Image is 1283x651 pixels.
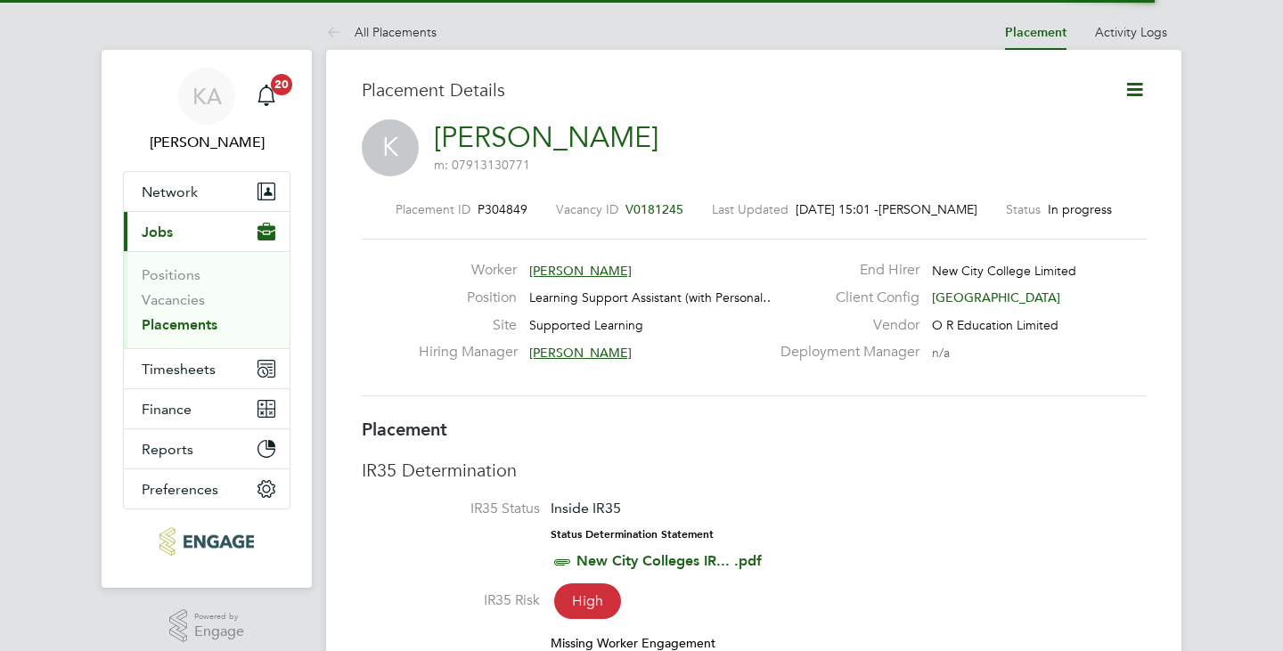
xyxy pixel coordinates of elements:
label: Placement ID [396,201,470,217]
span: Inside IR35 [551,500,621,517]
span: Learning Support Assistant (with Personal… [529,289,775,305]
a: New City Colleges IR... .pdf [576,552,762,569]
span: Engage [194,624,244,639]
label: Deployment Manager [770,343,919,362]
span: Timesheets [142,361,216,378]
label: Vacancy ID [556,201,618,217]
span: Supported Learning [529,317,643,333]
label: Last Updated [712,201,789,217]
label: Status [1006,201,1041,217]
span: Jobs [142,224,173,240]
a: Placement [1005,25,1066,40]
a: Activity Logs [1095,24,1167,40]
label: IR35 Risk [362,591,540,610]
label: Hiring Manager [419,343,517,362]
span: Kira Alani [123,132,290,153]
span: [PERSON_NAME] [529,263,632,279]
span: In progress [1048,201,1112,217]
span: New City College Limited [932,263,1076,279]
strong: Status Determination Statement [551,528,714,541]
div: Jobs [124,251,290,348]
span: [PERSON_NAME] [529,345,632,361]
span: Network [142,183,198,200]
button: Preferences [124,469,290,509]
span: [GEOGRAPHIC_DATA] [932,289,1060,305]
nav: Main navigation [102,50,312,588]
div: Missing Worker Engagement [551,635,1146,651]
span: K [362,119,419,176]
button: Reports [124,429,290,468]
span: High [554,583,621,619]
label: IR35 Status [362,500,540,518]
span: Preferences [142,481,218,498]
span: Reports [142,441,193,458]
span: [DATE] 15:01 - [796,201,878,217]
label: Worker [419,261,517,280]
span: O R Education Limited [932,317,1058,333]
a: 20 [249,68,284,125]
span: Powered by [194,609,244,624]
a: KA[PERSON_NAME] [123,68,290,153]
label: Position [419,289,517,307]
label: Client Config [770,289,919,307]
a: All Placements [326,24,437,40]
b: Placement [362,419,447,440]
a: Vacancies [142,291,205,308]
label: Vendor [770,316,919,335]
h3: Placement Details [362,78,1097,102]
a: Powered byEngage [169,609,245,643]
h3: IR35 Determination [362,459,1146,482]
span: m: 07913130771 [434,157,530,173]
span: KA [192,85,222,108]
span: P304849 [478,201,527,217]
span: 20 [271,74,292,95]
img: axcis-logo-retina.png [159,527,254,556]
a: [PERSON_NAME] [434,120,658,155]
span: V0181245 [625,201,683,217]
a: Go to home page [123,527,290,556]
button: Timesheets [124,349,290,388]
button: Finance [124,389,290,428]
a: Positions [142,266,200,283]
span: n/a [932,345,950,361]
button: Jobs [124,212,290,251]
span: Finance [142,401,192,418]
span: [PERSON_NAME] [878,201,977,217]
label: End Hirer [770,261,919,280]
button: Network [124,172,290,211]
a: Placements [142,316,217,333]
label: Site [419,316,517,335]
